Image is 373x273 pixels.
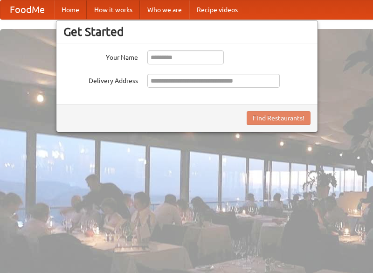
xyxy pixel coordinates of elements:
a: Who we are [140,0,189,19]
a: Recipe videos [189,0,245,19]
label: Delivery Address [63,74,138,85]
a: How it works [87,0,140,19]
button: Find Restaurants! [247,111,311,125]
h3: Get Started [63,25,311,39]
a: FoodMe [0,0,54,19]
label: Your Name [63,50,138,62]
a: Home [54,0,87,19]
